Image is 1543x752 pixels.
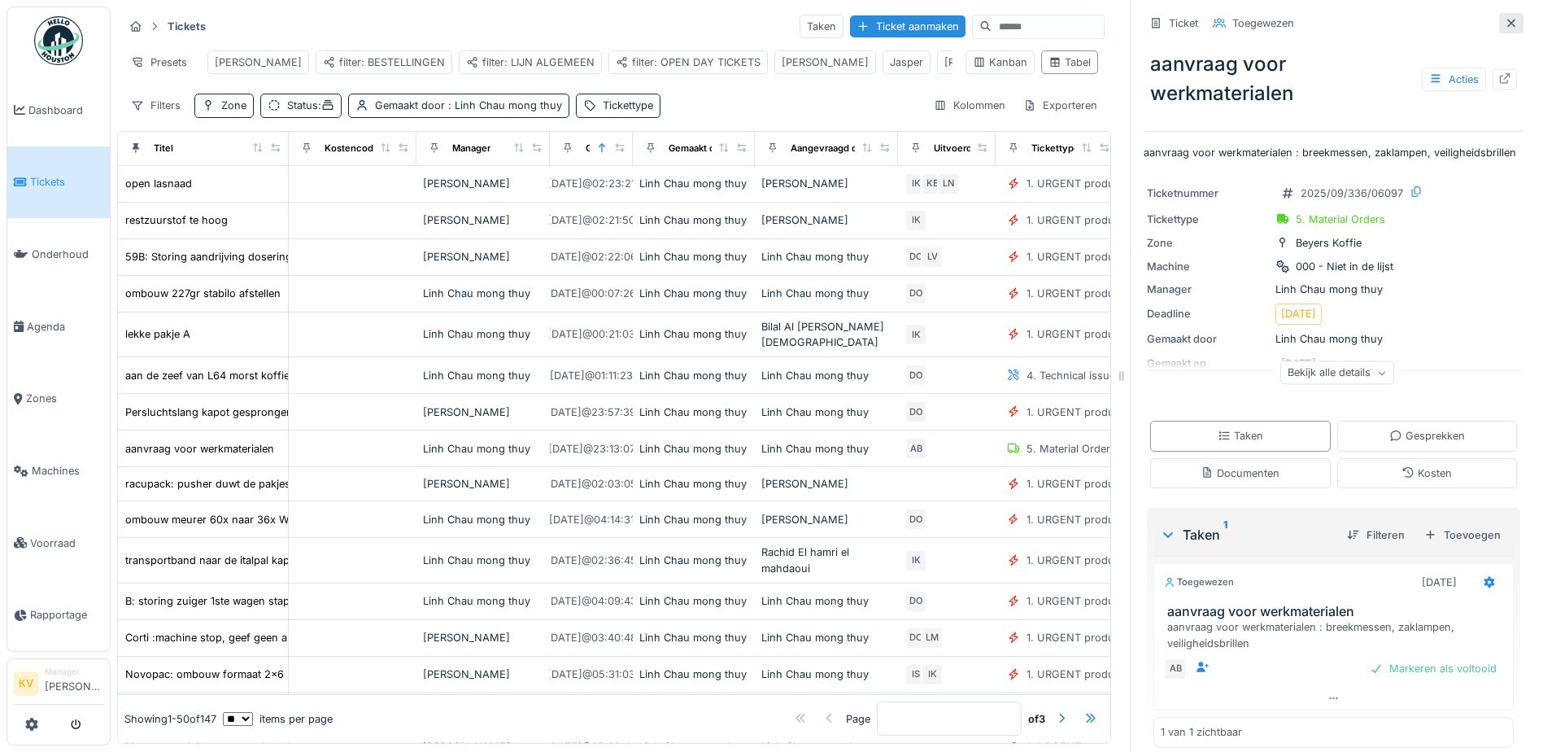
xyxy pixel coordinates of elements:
div: aan de zeef van L64 morst koffie: rubber versleten [125,368,377,383]
h3: aanvraag voor werkmaterialen [1167,604,1506,619]
div: [PERSON_NAME] [782,55,869,70]
div: Linh Chau mong thuy [639,667,748,682]
strong: Tickets [161,19,212,34]
div: Jasper [890,55,923,70]
span: Voorraad [30,536,103,551]
div: Linh Chau mong thuy [423,441,543,457]
div: [DATE] @ 00:07:26 [547,286,636,301]
div: [DATE] @ 03:40:48 [547,630,637,645]
div: 1. URGENT production line disruption [1026,326,1213,342]
div: Linh Chau mong thuy [639,326,748,342]
div: [DATE] @ 04:09:43 [547,593,637,609]
div: Persluchtslang kapot gesprongen [125,404,293,420]
span: Rapportage [30,607,103,623]
div: restzuurstof te hoog [125,212,228,228]
div: Linh Chau mong thuy [639,176,748,191]
div: [PERSON_NAME] [761,212,891,228]
div: LM [921,627,944,649]
div: IK [904,173,927,195]
div: Gesprekken [1389,428,1465,444]
div: Linh Chau mong thuy [639,476,748,492]
div: Ticket aanmaken [850,15,965,37]
div: [DATE] @ 04:14:31 [549,512,634,527]
div: Kanban [973,55,1027,70]
div: Tickettype [1147,212,1269,227]
div: 1. URGENT production line disruption [1026,286,1213,301]
div: Novopac: ombouw formaat 2x6 naar 1x4, [125,667,333,682]
div: Linh Chau mong thuy [639,368,748,383]
div: Gemaakt door [1147,331,1269,347]
div: Taken [1160,525,1334,544]
div: 1. URGENT production line disruption [1026,476,1213,492]
div: Linh Chau mong thuy [761,286,891,301]
div: Linh Chau mong thuy [761,404,891,420]
li: KV [14,671,38,696]
span: Dashboard [28,103,103,118]
div: Toevoegen [1418,524,1507,546]
div: Linh Chau mong thuy [423,326,543,342]
div: [DATE] @ 01:11:23 [550,368,633,383]
div: AB [904,437,927,460]
div: Kosten [1401,466,1452,481]
div: [PERSON_NAME] [761,512,891,527]
div: [DATE] @ 23:13:07 [548,441,635,457]
div: [PERSON_NAME] [423,176,543,191]
div: Machine [1147,259,1269,274]
div: DO [904,246,927,269]
div: items per page [223,711,333,727]
div: Linh Chau mong thuy [761,630,891,645]
div: 1. URGENT production line disruption [1026,212,1213,228]
div: Aangevraagd door [791,142,872,155]
div: 1. URGENT production line disruption [1026,512,1213,527]
div: [DATE] @ 02:36:45 [547,553,637,568]
div: [DATE] @ 02:22:06 [547,249,637,265]
div: open lasnaad [125,176,192,191]
div: 2025/09/336/06097 [1301,186,1403,201]
div: Filters [124,94,188,117]
a: Dashboard [7,74,110,146]
div: IS [904,663,927,686]
div: DO [904,400,927,423]
div: Tabel [1048,55,1091,70]
div: Manager [45,666,103,678]
span: Zones [26,391,103,406]
div: Linh Chau mong thuy [423,368,543,383]
div: Deadline [1147,306,1269,321]
div: Linh Chau mong thuy [1147,331,1520,347]
a: Tickets [7,146,110,219]
div: [DATE] [1281,306,1316,321]
div: ombouw 227gr stabilo afstellen [125,286,281,301]
div: Linh Chau mong thuy [423,286,543,301]
div: Tickettype [603,98,653,113]
div: [PERSON_NAME] [761,176,891,191]
div: Toegewezen [1232,15,1294,31]
a: Machines [7,435,110,507]
div: Gemaakt door [375,98,562,113]
div: 1 van 1 zichtbaar [1161,724,1242,740]
div: aanvraag voor werkmaterialen [125,441,274,457]
div: Tickettype [1031,142,1079,155]
div: [PERSON_NAME] [423,667,543,682]
a: Zones [7,363,110,435]
div: Zone [1147,235,1269,251]
div: Presets [124,50,194,74]
span: : Linh Chau mong thuy [445,99,562,111]
div: Bekijk alle details [1280,361,1394,385]
div: Linh Chau mong thuy [639,553,748,568]
div: Showing 1 - 50 of 147 [124,711,216,727]
div: Status [287,98,334,113]
div: [PERSON_NAME] [215,55,302,70]
div: Gemaakt op [586,142,638,155]
div: Linh Chau mong thuy [639,404,748,420]
div: 1. URGENT production line disruption [1026,667,1213,682]
div: transportband naar de italpal kapot [125,553,299,568]
div: Taken [800,15,843,38]
div: Linh Chau mong thuy [423,553,543,568]
div: Kostencode [325,142,379,155]
div: Manager [1147,282,1269,297]
div: Linh Chau mong thuy [423,512,543,527]
span: Machines [32,463,103,479]
div: IK [921,663,944,686]
div: AB [1164,658,1187,680]
div: Linh Chau mong thuy [639,593,748,609]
